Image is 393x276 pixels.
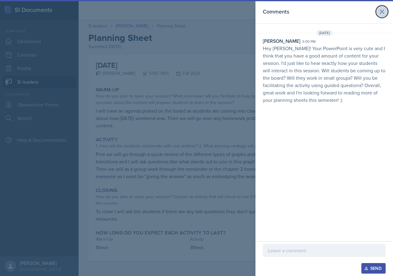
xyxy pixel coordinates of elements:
[263,37,300,45] div: [PERSON_NAME]
[361,263,386,274] button: Send
[263,45,386,104] p: Hey [PERSON_NAME]! Your PowerPoint is very cute and I think that you have a good amount of conten...
[365,266,382,271] div: Send
[263,7,289,16] h2: Comments
[316,30,333,36] span: [DATE]
[302,39,316,44] div: 3:00 pm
